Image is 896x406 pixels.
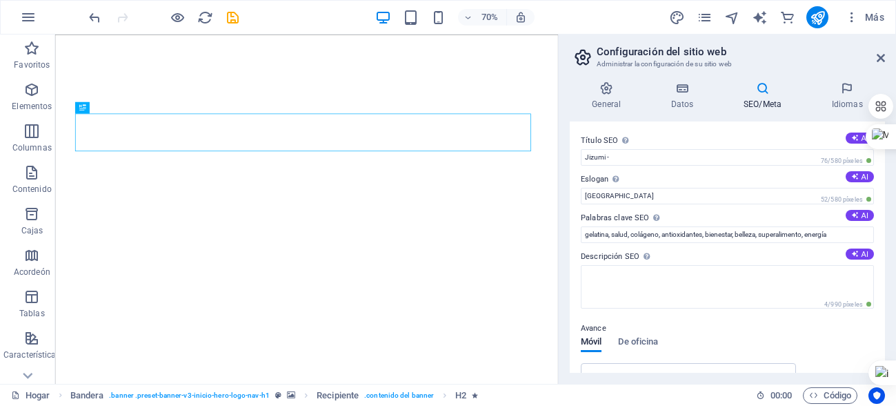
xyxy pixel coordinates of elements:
button: Título SEO [846,133,874,144]
button: deshacer [86,9,103,26]
font: 52/580 píxeles [821,196,863,203]
button: Más [839,6,890,28]
font: AI [862,211,868,220]
button: páginas [696,9,713,26]
font: Columnas [12,143,52,153]
i: Este elemento es un ajuste preestablecido personalizable [275,391,281,399]
font: Configuración del sitio web [597,46,726,58]
font: AI [862,134,868,142]
button: Palabras clave SEO [846,210,874,221]
button: navegador [724,9,740,26]
font: Bandera [70,390,104,400]
font: Eslogan [581,175,608,184]
font: . [109,391,111,399]
font: De oficina [618,336,658,347]
button: generador de texto [751,9,768,26]
font: Elementos [12,101,52,111]
font: 4/990 píxeles [824,301,863,308]
font: AI [862,250,868,258]
i: Este elemento contiene un fondo [287,391,295,399]
i: Al cambiar el tamaño, se ajusta automáticamente el nivel de zoom para adaptarse al dispositivo el... [515,11,527,23]
font: contenido del banner [366,391,434,399]
font: Tablas [19,309,45,318]
font: Más [865,12,884,23]
div: Avance [581,337,658,363]
font: General [592,99,621,109]
i: Publicar [810,10,826,26]
font: SEO/Meta [744,99,781,109]
font: Descripción SEO [581,252,639,261]
font: . [364,391,366,399]
button: diseño [668,9,685,26]
font: Características [3,350,61,360]
span: Haga clic para seleccionar. Haga doble clic para editar. [70,387,104,404]
font: Palabras clave SEO [581,213,650,222]
i: Páginas (Ctrl+Alt+S) [697,10,713,26]
button: publicar [806,6,828,28]
font: Administrar la configuración de su sitio web [597,60,732,68]
i: Comercio [779,10,795,26]
font: Contenido [12,184,52,194]
span: Haga clic para seleccionar. Haga doble clic para editar. [455,387,466,404]
i: El elemento contiene una animación. [472,391,478,399]
i: Undo: Change description (Ctrl+Z) [87,10,103,26]
font: Hogar [26,390,50,400]
input: Eslogan... [581,188,874,204]
font: H2 [455,390,466,400]
button: ahorrar [224,9,241,26]
font: 76/580 píxeles [821,157,863,164]
button: Haga clic aquí para salir del modo de vista previa y continuar editando [169,9,186,26]
button: Eslogan [846,171,874,182]
button: comercio [779,9,795,26]
font: banner .preset-banner-v3-inicio-hero-logo-nav-h1 [111,391,269,399]
font: Favoritos [14,60,50,70]
h6: Tiempo de sesión [756,387,793,404]
a: Haga clic para cancelar la selección. Haga doble clic para abrir Páginas. [11,387,50,404]
i: Diseño (Ctrl+Alt+Y) [669,10,685,26]
font: Idiomas [832,99,863,109]
font: Cajas [21,226,43,235]
font: Móvil [581,336,601,347]
button: Descripción SEO [846,249,874,260]
font: Avance [581,324,606,333]
button: 70% [458,9,507,26]
font: Título SEO [581,136,618,145]
nav: migaja de pan [70,387,479,404]
i: Recargar página [197,10,213,26]
i: Guardar (Ctrl+S) [225,10,241,26]
font: AI [862,173,868,181]
font: Datos [671,99,694,109]
button: Centrados en el usuario [868,387,885,404]
font: Acordeón [14,267,50,277]
font: Código [824,390,851,400]
button: Código [803,387,857,404]
font: 70% [481,12,498,22]
font: 00:00 [770,390,792,400]
button: recargar [197,9,213,26]
span: Haga clic para seleccionar. Haga doble clic para editar. [317,387,359,404]
i: Navegador [724,10,740,26]
font: Recipiente [317,390,359,400]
